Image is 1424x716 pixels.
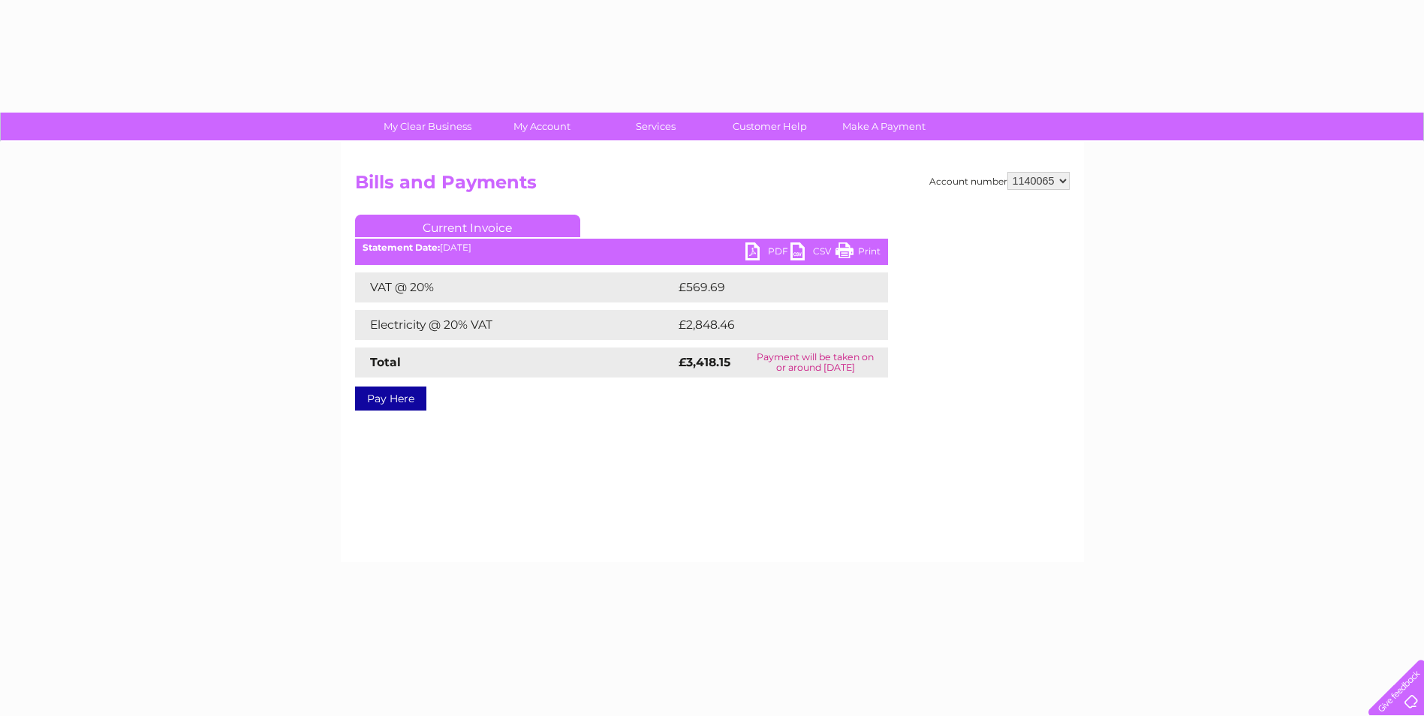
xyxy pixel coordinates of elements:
a: PDF [745,242,790,264]
td: £2,848.46 [675,310,866,340]
b: Statement Date: [363,242,440,253]
strong: Total [370,355,401,369]
div: [DATE] [355,242,888,253]
a: Services [594,113,718,140]
a: CSV [790,242,835,264]
a: Current Invoice [355,215,580,237]
td: VAT @ 20% [355,272,675,302]
td: Electricity @ 20% VAT [355,310,675,340]
a: My Clear Business [366,113,489,140]
td: Payment will be taken on or around [DATE] [743,347,887,378]
div: Account number [929,172,1070,190]
a: Print [835,242,881,264]
a: Customer Help [708,113,832,140]
strong: £3,418.15 [679,355,730,369]
a: Make A Payment [822,113,946,140]
td: £569.69 [675,272,862,302]
a: My Account [480,113,604,140]
a: Pay Here [355,387,426,411]
h2: Bills and Payments [355,172,1070,200]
